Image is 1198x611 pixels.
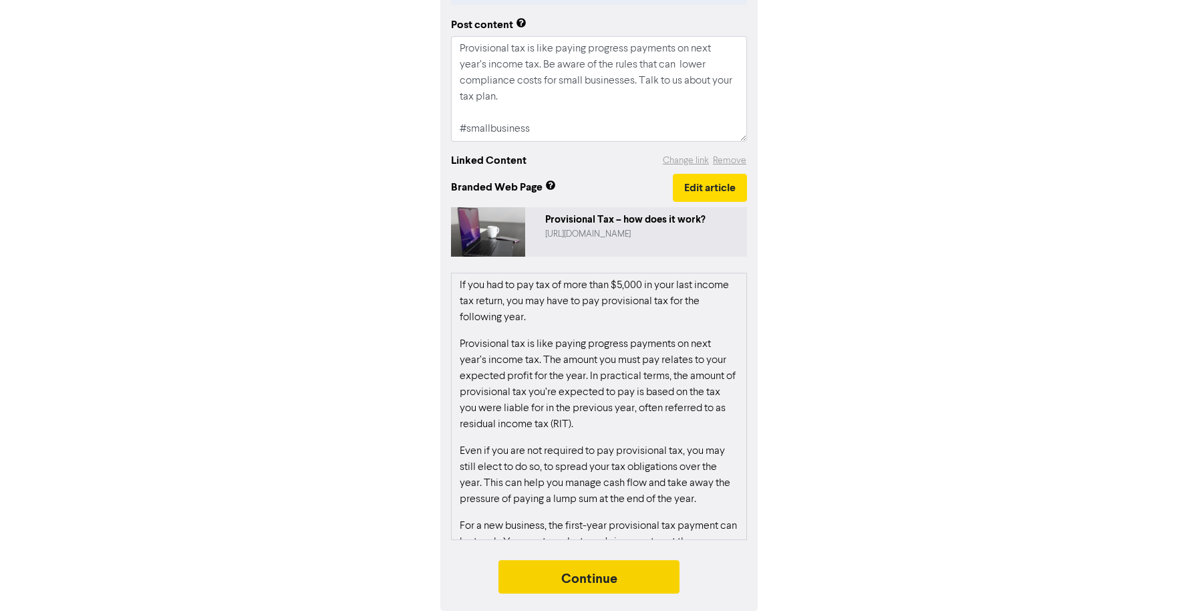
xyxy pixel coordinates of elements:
button: Continue [498,560,680,594]
div: Provisional Tax – how does it work? [545,213,742,228]
span: Branded Web Page [451,179,673,195]
button: Edit article [673,174,747,202]
textarea: Provisional tax is like paying progress payments on next year’s income tax. Be aware of the rules... [451,36,747,142]
div: Post content [451,17,527,33]
button: Change link [662,153,710,168]
div: Linked Content [451,152,527,168]
p: Provisional tax is like paying progress payments on next year’s income tax. The amount you must p... [460,336,738,433]
img: 13FSpxoEbujTcuo00JrhJH-laptop-coffee.jpg [451,207,525,257]
p: If you had to pay tax of more than $5,000 in your last income tax return, you may have to pay pro... [460,277,738,326]
a: Provisional Tax – how does it work?[URL][DOMAIN_NAME] [451,207,747,257]
div: https://public2.bomamarketing.com/cp/13FSpxoEbujTcuo00JrhJH?sa=6n8etYFJ [545,228,742,241]
iframe: Chat Widget [1131,547,1198,611]
button: Remove [712,153,747,168]
p: For a new business, the first-year provisional tax payment can be tough. You must pay last year’s... [460,518,738,582]
p: Even if you are not required to pay provisional tax, you may still elect to do so, to spread your... [460,443,738,507]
